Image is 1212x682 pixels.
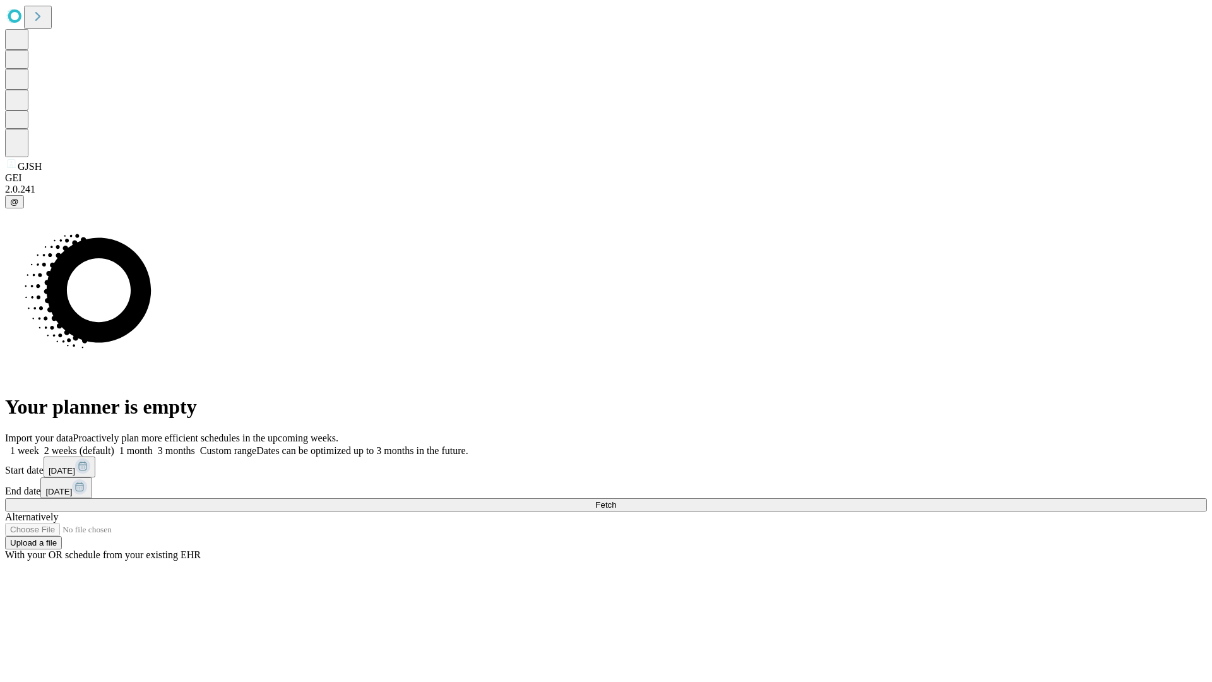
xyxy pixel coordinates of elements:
h1: Your planner is empty [5,395,1207,419]
div: 2.0.241 [5,184,1207,195]
div: Start date [5,457,1207,477]
button: Upload a file [5,536,62,549]
span: 2 weeks (default) [44,445,114,456]
span: 1 week [10,445,39,456]
span: [DATE] [45,487,72,496]
div: GEI [5,172,1207,184]
span: Fetch [595,500,616,510]
span: GJSH [18,161,42,172]
span: [DATE] [49,466,75,476]
button: @ [5,195,24,208]
span: Dates can be optimized up to 3 months in the future. [256,445,468,456]
span: With your OR schedule from your existing EHR [5,549,201,560]
span: Custom range [200,445,256,456]
div: End date [5,477,1207,498]
span: Proactively plan more efficient schedules in the upcoming weeks. [73,433,338,443]
button: Fetch [5,498,1207,512]
span: 3 months [158,445,195,456]
button: [DATE] [40,477,92,498]
button: [DATE] [44,457,95,477]
span: Import your data [5,433,73,443]
span: 1 month [119,445,153,456]
span: @ [10,197,19,206]
span: Alternatively [5,512,58,522]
